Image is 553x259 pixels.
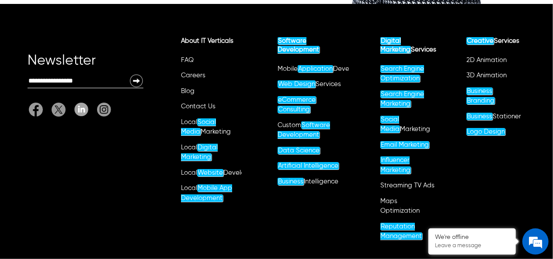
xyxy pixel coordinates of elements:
span: We are offline. Please leave us a message. [18,75,153,163]
li: Careers [180,69,242,85]
li: Business Intelligence [276,176,349,191]
a: Careers [181,72,205,79]
em: Digital Marketing [181,144,218,161]
a: About IT Verticals [181,38,233,44]
img: logo_Zg8I0qSkbAqR2WFHt3p6CTuqpyXMFPubPcD2OT02zFN43Cy9FUNNG3NEPhM_Q1qe_.png [15,52,37,57]
li: Data Science [276,145,349,160]
a: Mobile Application Development [278,65,375,73]
textarea: Type your message and click 'Submit' [4,169,167,200]
li: Business Stationery [465,111,521,126]
em: Submit [128,200,159,211]
a: Influencer Marketing [380,156,411,174]
li: Social Media Marketing [379,114,435,139]
li: Contact Us [180,100,242,116]
em: Driven by SalesIQ [69,159,111,166]
div: Minimize live chat window [143,4,164,25]
a: Email Marketing [380,141,429,148]
a: Artificial Intelligence [278,162,339,169]
div: Leave a message [45,49,147,60]
a: Facebook [29,103,47,117]
li: Local Social Media Marketing [180,116,242,142]
a: Twitter [47,103,70,117]
em: Software Development [278,121,330,139]
li: Custom Software Development [276,119,349,145]
a: Reputation Management [380,223,422,240]
li: Web Design Services [276,78,349,94]
li: Local Digital Marketing [180,142,242,167]
a: Creative Services [466,37,519,45]
li: Maps Optimization [379,195,435,221]
li: Business Branding [465,85,521,111]
li: Logo Design [465,126,521,142]
a: eCommerce Consulting [278,96,316,114]
a: It Verticals Instagram [93,103,111,117]
li: FAQ [180,54,242,70]
em: Social Media [181,118,216,136]
em: Business [466,87,493,95]
div: Newsletter [28,56,143,74]
a: Contact Us [181,103,216,110]
em: Creative [466,37,494,45]
a: Blog [181,88,195,94]
a: Web Design Services [278,80,341,88]
em: eCommerce [278,96,316,104]
em: Consulting [278,106,310,113]
em: Branding [466,97,495,104]
li: Search Engine Optimization [379,63,435,88]
a: Data Science [278,147,320,154]
li: Streaming TV Ads [379,180,435,195]
em: Mobile App Development [181,184,232,202]
li: Mobile Application Development [276,63,349,79]
li: 2D Animation [465,54,521,70]
a: Software Development [278,37,320,53]
em: Website [197,169,223,176]
a: Business Stationery [466,113,525,120]
a: Local Digital Marketing [181,144,218,161]
a: Local Social Media Marketing [181,118,231,136]
img: Newsletter Submit [129,74,143,88]
li: 3D Animation [465,69,521,85]
a: Digital Marketing Services [380,37,436,53]
img: salesiqlogo_leal7QplfZFryJ6FIlVepeu7OftD7mt8q6exU6-34PB8prfIgodN67KcxXM9Y7JQ_.png [60,160,66,165]
img: It Verticals Instagram [97,103,111,117]
em: Social Media [380,116,400,133]
li: Local Website Development [180,167,242,183]
li: Artificial Intelligence [276,160,349,176]
a: Search Engine Marketing [380,90,424,108]
em: Business [466,113,493,120]
img: Facebook [29,103,43,117]
a: Maps Optimization [380,198,420,214]
a: Logo Design [466,128,505,135]
a: Business Intelligence [278,178,338,185]
a: Linkedin [70,103,93,117]
li: eCommerce Consulting [276,94,349,119]
em: Business [278,178,304,185]
a: 3D Animation [466,72,507,79]
em: Application [298,65,333,73]
em: Digital Marketing [380,37,411,53]
li: Blog [180,85,242,101]
a: 2D Animation [466,57,507,63]
a: Business Branding [466,87,495,105]
a: Custom Software Development [278,121,330,139]
li: Search Engine Marketing [379,88,435,114]
a: Search Engine Optimization [380,65,424,83]
li: Email Marketing [379,139,435,155]
em: Web Design [278,80,316,88]
li: Local Mobile App Development [180,182,242,207]
div: We're offline [435,234,509,241]
a: Local Mobile App Development [181,184,232,202]
p: Leave a message [435,242,509,249]
img: Linkedin [74,103,88,116]
a: Streaming TV Ads [380,182,435,189]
